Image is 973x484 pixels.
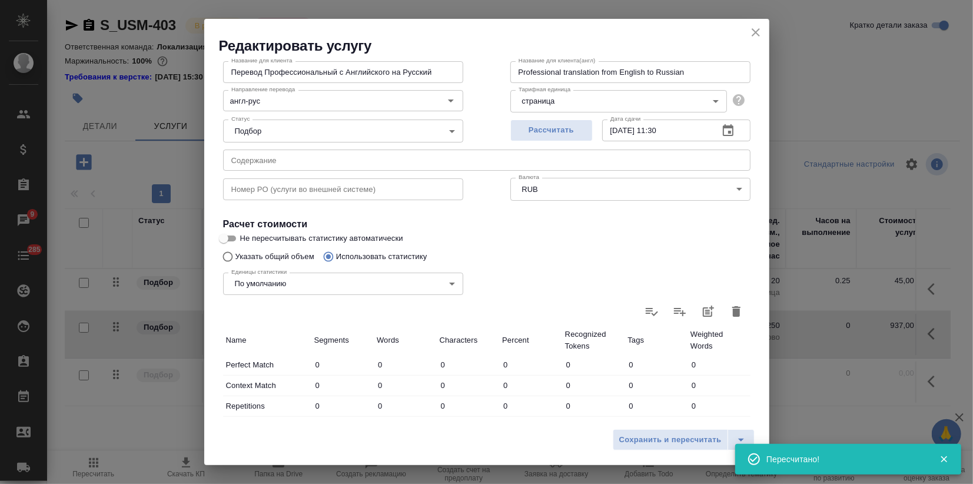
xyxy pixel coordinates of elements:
p: Percent [502,334,559,346]
input: ✎ Введи что-нибудь [688,377,750,394]
p: Perfect Match [226,359,308,371]
input: ✎ Введи что-нибудь [625,356,688,373]
button: страница [519,96,559,106]
button: Рассчитать [510,120,593,141]
input: ✎ Введи что-нибудь [437,397,500,415]
input: ✎ Введи что-нибудь [437,377,500,394]
input: ✎ Введи что-нибудь [374,418,437,435]
input: ✎ Введи что-нибудь [311,377,374,394]
input: ✎ Введи что-нибудь [311,418,374,435]
input: ✎ Введи что-нибудь [625,418,688,435]
input: ✎ Введи что-нибудь [562,377,625,394]
div: Подбор [223,120,463,142]
span: Сохранить и пересчитать [619,433,722,447]
input: ✎ Введи что-нибудь [499,356,562,373]
span: Рассчитать [517,124,586,137]
input: ✎ Введи что-нибудь [562,397,625,415]
input: ✎ Введи что-нибудь [311,356,374,373]
input: ✎ Введи что-нибудь [374,377,437,394]
input: ✎ Введи что-нибудь [437,356,500,373]
label: Слить статистику [666,297,694,326]
div: split button [613,429,755,450]
p: Tags [627,334,685,346]
input: ✎ Введи что-нибудь [688,356,750,373]
div: страница [510,90,727,112]
button: Добавить статистику в работы [694,297,722,326]
p: Segments [314,334,371,346]
input: ✎ Введи что-нибудь [499,397,562,415]
button: Закрыть [932,454,956,465]
span: Не пересчитывать статистику автоматически [240,233,403,244]
p: Repetitions [226,400,308,412]
p: Context Match [226,380,308,392]
div: Пересчитано! [766,453,922,465]
input: ✎ Введи что-нибудь [437,418,500,435]
input: ✎ Введи что-нибудь [562,418,625,435]
input: ✎ Введи что-нибудь [311,397,374,415]
p: Weighted Words [690,329,748,352]
button: Подбор [231,126,265,136]
input: ✎ Введи что-нибудь [625,397,688,415]
h2: Редактировать услугу [219,37,769,55]
button: Удалить статистику [722,297,750,326]
button: Сохранить и пересчитать [613,429,728,450]
p: Characters [440,334,497,346]
label: Обновить статистику [637,297,666,326]
input: ✎ Введи что-нибудь [499,418,562,435]
div: По умолчанию [223,273,463,295]
button: RUB [519,184,542,194]
input: ✎ Введи что-нибудь [688,397,750,415]
input: ✎ Введи что-нибудь [625,377,688,394]
p: Words [377,334,434,346]
p: Recognized Tokens [565,329,622,352]
input: ✎ Введи что-нибудь [374,356,437,373]
input: ✎ Введи что-нибудь [562,356,625,373]
button: По умолчанию [231,279,290,289]
input: ✎ Введи что-нибудь [688,418,750,435]
input: ✎ Введи что-нибудь [374,397,437,415]
p: Cross File Repetitions [226,421,308,433]
button: Open [443,92,459,109]
h4: Расчет стоимости [223,217,750,231]
input: ✎ Введи что-нибудь [499,377,562,394]
button: close [747,24,765,41]
p: Name [226,334,308,346]
div: RUB [510,178,750,200]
